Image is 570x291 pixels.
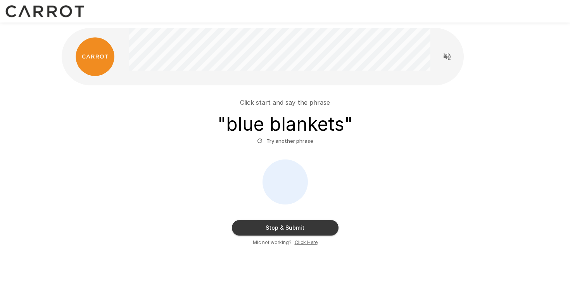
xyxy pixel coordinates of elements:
[240,98,330,107] p: Click start and say the phrase
[218,113,353,135] h3: " blue blankets "
[255,135,315,147] button: Try another phrase
[76,37,114,76] img: carrot_logo.png
[295,239,318,245] u: Click Here
[253,239,292,246] span: Mic not working?
[232,220,339,236] button: Stop & Submit
[439,49,455,64] button: Read questions aloud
